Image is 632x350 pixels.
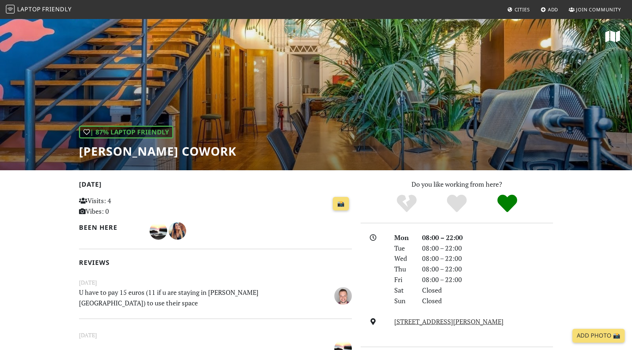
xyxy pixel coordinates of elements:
[79,180,352,191] h2: [DATE]
[390,285,418,296] div: Sat
[79,195,164,217] p: Visits: 4 Vibes: 0
[418,253,557,264] div: 08:00 – 22:00
[75,287,309,308] p: U have to pay 15 euros (11 if u are staying in [PERSON_NAME][GEOGRAPHIC_DATA]) to use their space
[333,197,349,211] a: 📸
[390,274,418,285] div: Fri
[79,224,141,231] h2: Been here
[572,329,625,343] a: Add Photo 📸
[504,3,533,16] a: Cities
[79,259,352,266] h2: Reviews
[79,144,236,158] h1: [PERSON_NAME] CoWork
[432,194,482,214] div: Yes
[482,194,533,214] div: Definitely!
[6,3,72,16] a: LaptopFriendly LaptopFriendly
[394,317,504,326] a: [STREET_ADDRESS][PERSON_NAME]
[6,5,15,14] img: LaptopFriendly
[334,290,352,299] span: Danilo Aleixo
[418,243,557,254] div: 08:00 – 22:00
[42,5,71,13] span: Friendly
[538,3,561,16] a: Add
[169,226,186,235] span: Fernanda Nicolini von Pfuhl
[418,232,557,243] div: 08:00 – 22:00
[418,274,557,285] div: 08:00 – 22:00
[150,226,169,235] span: Nuno
[169,222,186,240] img: 2664-fernanda.jpg
[548,6,558,13] span: Add
[150,222,167,240] img: 3143-nuno.jpg
[79,126,173,138] div: | 87% Laptop Friendly
[576,6,621,13] span: Join Community
[418,264,557,274] div: 08:00 – 22:00
[361,179,553,190] p: Do you like working from here?
[75,331,356,340] small: [DATE]
[390,232,418,243] div: Mon
[418,285,557,296] div: Closed
[17,5,41,13] span: Laptop
[390,243,418,254] div: Tue
[418,296,557,306] div: Closed
[75,278,356,287] small: [DATE]
[381,194,432,214] div: No
[390,264,418,274] div: Thu
[334,287,352,305] img: 5096-danilo.jpg
[515,6,530,13] span: Cities
[566,3,624,16] a: Join Community
[390,253,418,264] div: Wed
[390,296,418,306] div: Sun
